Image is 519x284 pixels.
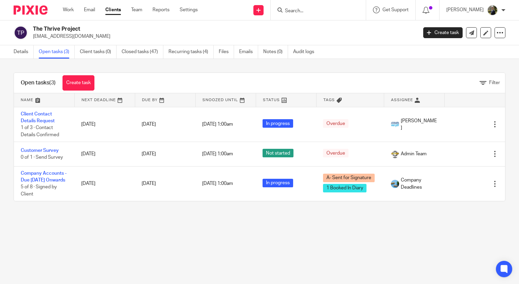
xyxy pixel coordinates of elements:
[49,80,56,85] span: (3)
[401,177,438,191] span: Company Deadlines
[21,112,55,123] a: Client Contact Details Request
[323,149,348,157] span: Overdue
[202,98,238,102] span: Snoozed Until
[74,107,135,142] td: [DATE]
[323,119,348,128] span: Overdue
[446,6,484,13] p: [PERSON_NAME]
[62,75,94,91] a: Create task
[263,149,293,157] span: Not started
[263,179,293,187] span: In progress
[74,166,135,201] td: [DATE]
[284,8,345,14] input: Search
[21,148,59,153] a: Customer Survey
[14,5,48,15] img: Pixie
[131,6,142,13] a: Team
[382,7,409,12] span: Get Support
[423,27,463,38] a: Create task
[14,26,28,40] img: svg%3E
[202,152,233,156] span: [DATE] 1:00am
[401,117,438,131] span: [PERSON_NAME]
[323,184,366,192] span: 1 Booked In Diary
[391,120,399,128] img: 1000001898.png
[74,142,135,166] td: [DATE]
[263,98,280,102] span: Status
[84,6,95,13] a: Email
[142,152,156,156] span: [DATE]
[33,26,337,33] h2: The Thrive Project
[142,182,156,186] span: [DATE]
[142,122,156,127] span: [DATE]
[489,80,500,85] span: Filter
[323,174,375,182] span: A- Sent for Signature
[122,45,163,59] a: Closed tasks (47)
[21,155,63,160] span: 0 of 1 · Send Survey
[21,185,57,197] span: 5 of 8 · Signed by Client
[33,33,413,40] p: [EMAIL_ADDRESS][DOMAIN_NAME]
[391,150,399,158] img: 1000002125.jpg
[168,45,214,59] a: Recurring tasks (4)
[401,151,427,157] span: Admin Team
[63,6,74,13] a: Work
[487,5,498,16] img: ACCOUNTING4EVERYTHING-9.jpg
[21,79,56,86] h1: Open tasks
[105,6,121,13] a: Clients
[323,98,335,102] span: Tags
[202,122,233,127] span: [DATE] 1:00am
[202,182,233,186] span: [DATE] 1:00am
[21,171,67,183] a: Company Accounts - Due [DATE] Onwards
[293,45,319,59] a: Audit logs
[39,45,75,59] a: Open tasks (3)
[21,125,59,137] span: 1 of 3 · Contact Details Confirmed
[180,6,198,13] a: Settings
[263,119,293,128] span: In progress
[391,180,399,188] img: 1000002133.jpg
[14,45,34,59] a: Details
[239,45,258,59] a: Emails
[153,6,169,13] a: Reports
[80,45,117,59] a: Client tasks (0)
[219,45,234,59] a: Files
[263,45,288,59] a: Notes (0)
